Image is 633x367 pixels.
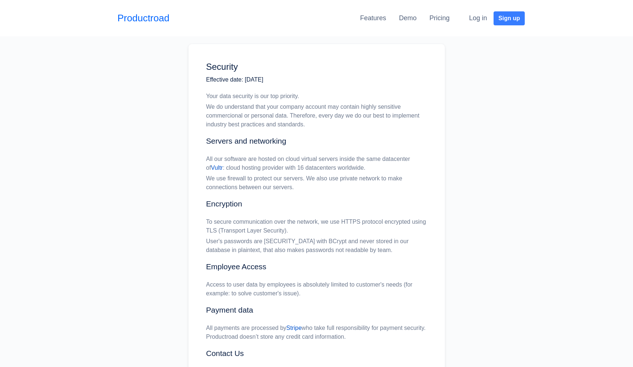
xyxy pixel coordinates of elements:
[399,14,416,22] a: Demo
[286,325,302,331] a: Stripe
[206,306,427,315] h2: Payment data
[206,217,427,235] p: To secure communication over the network, we use HTTPS protocol encrypted using TLS (Transport La...
[494,11,525,25] button: Sign up
[117,11,170,25] a: Productroad
[206,199,427,209] h2: Encryption
[211,165,223,171] a: Vultr
[206,262,427,271] h2: Employee Access
[206,92,427,101] p: Your data security is our top priority.
[206,280,427,298] p: Access to user data by employees is absolutely limited to customer's needs (for example: to solve...
[206,324,427,341] p: All payments are processed by who take full responsibility for payment security. Productroad does...
[206,102,427,129] p: We do understand that your company account may contain highly sensitive commercional or personal ...
[206,237,427,255] p: User's passwords are [SECURITY_DATA] with BCrypt and never stored in our database in plaintext, t...
[429,14,450,22] a: Pricing
[206,174,427,192] p: We use firewall to protect our servers. We also use private network to make connections between o...
[464,11,492,26] button: Log in
[360,14,386,22] a: Features
[206,137,427,146] h2: Servers and networking
[206,75,427,84] p: Effective date: [DATE]
[206,155,427,172] p: All our software are hosted on cloud virtual servers inside the same datacenter of : cloud hostin...
[206,349,427,358] h2: Contact Us
[206,62,427,72] h1: Security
